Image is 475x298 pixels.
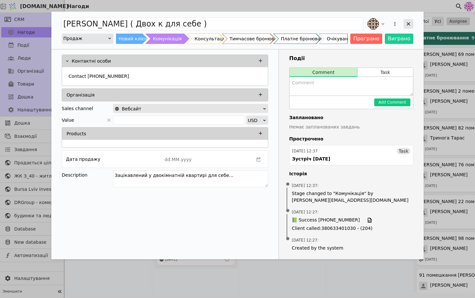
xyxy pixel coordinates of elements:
[69,73,129,80] p: Contact [PHONE_NUMBER]
[115,107,119,111] img: online-store.svg
[51,12,424,259] div: Add Opportunity
[285,231,291,247] span: •
[153,34,182,44] div: Комунікація
[292,183,319,189] span: [DATE] 12:37 :
[67,130,86,137] p: Products
[256,157,261,162] svg: calender simple
[292,217,360,224] span: 📗 Success [PHONE_NUMBER]
[113,170,268,187] textarea: Зацікавлений у двокімнатній квартирі для себе...
[292,225,411,232] span: Client called : 380633401030 - (204)
[292,209,319,215] span: [DATE] 12:27 :
[358,68,413,77] button: Task
[122,104,141,113] span: Вебсайт
[350,34,382,44] button: Програно
[289,136,413,142] h4: Прострочено
[399,148,408,154] span: Task
[281,34,329,44] div: Платне бронювання
[63,34,108,43] div: Продаж
[66,155,100,164] div: Дата продажу
[292,156,330,162] div: Зустріч [DATE]
[290,68,357,77] button: Comment
[62,170,113,180] div: Description
[292,245,411,252] span: Created by the system
[289,170,413,177] h4: Історія
[289,114,413,121] h4: Заплановано
[289,55,413,62] h3: Події
[289,124,413,130] p: Немає запланованих завдань
[161,155,253,164] input: dd.MM.yyyy
[367,18,379,30] img: an
[292,237,319,243] span: [DATE] 12:27 :
[327,34,354,44] div: Очікування
[195,34,227,44] div: Консультація
[374,98,410,106] button: Add Comment
[292,148,318,154] div: [DATE] 12:37
[285,176,291,193] span: •
[385,34,413,44] button: Виграно
[292,190,411,204] span: Stage changed to "Комунікація" by [PERSON_NAME][EMAIL_ADDRESS][DOMAIN_NAME]
[72,58,111,65] p: Контактні особи
[62,116,74,125] span: Value
[62,104,93,113] div: Sales channel
[119,34,150,44] div: Новий клієнт
[229,34,285,44] div: Тимчасове бронювання
[67,92,95,98] p: Організація
[248,116,262,125] div: USD
[285,203,291,219] span: •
